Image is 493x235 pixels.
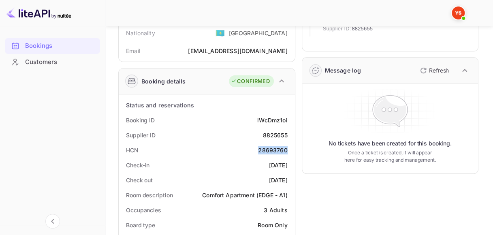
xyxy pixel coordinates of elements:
[126,146,139,154] div: HCN
[126,29,155,37] div: Nationality
[126,131,156,139] div: Supplier ID
[452,6,465,19] img: Yandex Support
[329,139,452,147] p: No tickets have been created for this booking.
[5,38,100,53] a: Bookings
[258,221,287,229] div: Room Only
[229,29,288,37] div: [GEOGRAPHIC_DATA]
[126,176,153,184] div: Check out
[264,206,287,214] div: 3 Adults
[25,41,96,51] div: Bookings
[269,161,288,169] div: [DATE]
[231,77,269,85] div: CONFIRMED
[258,146,287,154] div: 28693760
[257,116,287,124] div: lWcDmz1oi
[269,176,288,184] div: [DATE]
[325,66,361,75] div: Message log
[126,116,155,124] div: Booking ID
[6,6,71,19] img: LiteAPI logo
[126,161,149,169] div: Check-in
[216,26,225,40] span: United States
[45,214,60,229] button: Collapse navigation
[5,38,100,54] div: Bookings
[415,64,452,77] button: Refresh
[202,191,287,199] div: Comfort Apartment (EDGE - A1)
[429,66,449,75] p: Refresh
[126,206,161,214] div: Occupancies
[126,221,155,229] div: Board type
[25,58,96,67] div: Customers
[263,131,287,139] div: 8825655
[126,101,194,109] div: Status and reservations
[141,77,186,85] div: Booking details
[5,54,100,70] div: Customers
[323,25,351,33] span: Supplier ID:
[126,191,173,199] div: Room description
[5,54,100,69] a: Customers
[352,25,373,33] span: 8825655
[126,47,140,55] div: Email
[188,47,287,55] div: [EMAIL_ADDRESS][DOMAIN_NAME]
[344,149,437,164] p: Once a ticket is created, it will appear here for easy tracking and management.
